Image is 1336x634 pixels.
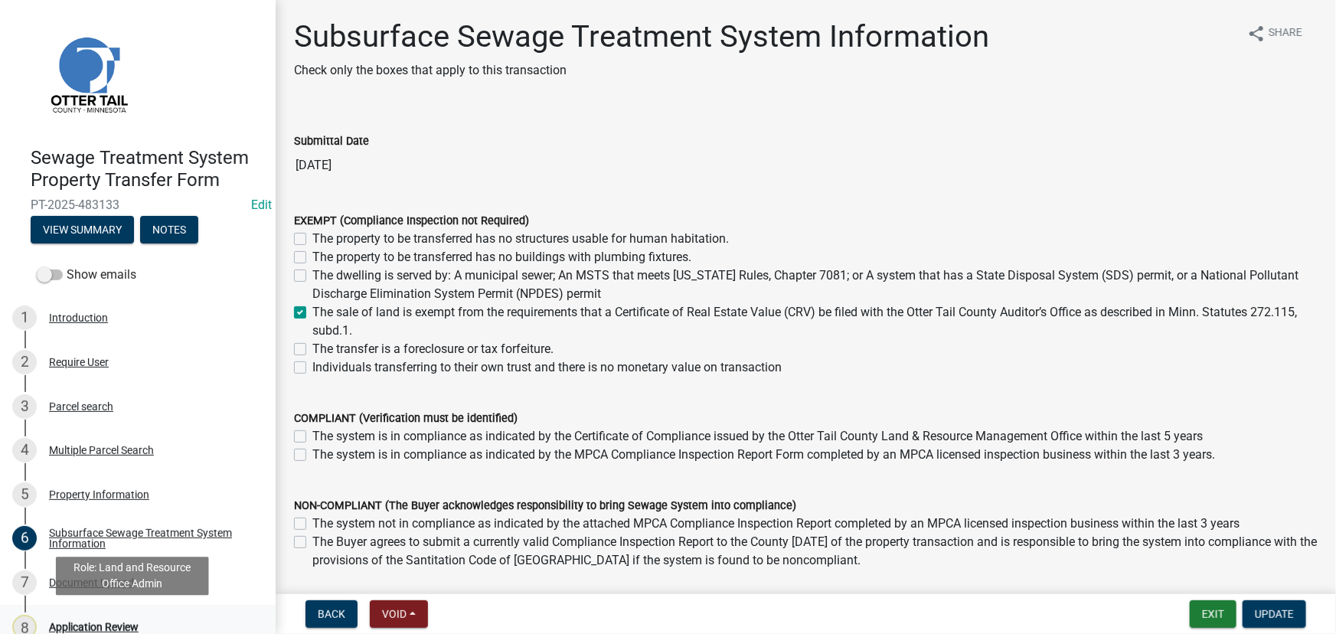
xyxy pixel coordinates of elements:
[294,216,529,227] label: EXEMPT (Compliance Inspection not Required)
[49,312,108,323] div: Introduction
[1247,25,1266,43] i: share
[12,306,37,330] div: 1
[382,608,407,620] span: Void
[312,358,782,377] label: Individuals transferring to their own trust and there is no monetary value on transaction
[312,248,691,266] label: The property to be transferred has no buildings with plumbing fixtures.
[312,230,729,248] label: The property to be transferred has no structures usable for human habitation.
[1235,18,1315,48] button: shareShare
[294,413,518,424] label: COMPLIANT (Verification must be identified)
[12,482,37,507] div: 5
[312,533,1318,570] label: The Buyer agrees to submit a currently valid Compliance Inspection Report to the County [DATE] of...
[31,147,263,191] h4: Sewage Treatment System Property Transfer Form
[294,136,369,147] label: Submittal Date
[49,622,139,632] div: Application Review
[49,528,251,549] div: Subsurface Sewage Treatment System Information
[31,216,134,243] button: View Summary
[49,489,149,500] div: Property Information
[12,570,37,595] div: 7
[1255,608,1294,620] span: Update
[49,401,113,412] div: Parcel search
[1243,600,1306,628] button: Update
[318,608,345,620] span: Back
[140,224,198,237] wm-modal-confirm: Notes
[12,526,37,551] div: 6
[49,445,154,456] div: Multiple Parcel Search
[294,501,796,511] label: NON-COMPLIANT (The Buyer acknowledges responsibility to bring Sewage System into compliance)
[312,340,554,358] label: The transfer is a foreclosure or tax forfeiture.
[312,266,1318,303] label: The dwelling is served by: A municipal sewer; An MSTS that meets [US_STATE] Rules, Chapter 7081; ...
[140,216,198,243] button: Notes
[31,198,245,212] span: PT-2025-483133
[31,16,145,131] img: Otter Tail County, Minnesota
[12,394,37,419] div: 3
[31,224,134,237] wm-modal-confirm: Summary
[312,427,1203,446] label: The system is in compliance as indicated by the Certificate of Compliance issued by the Otter Tai...
[312,515,1240,533] label: The system not in compliance as indicated by the attached MPCA Compliance Inspection Report compl...
[49,357,109,368] div: Require User
[1269,25,1302,43] span: Share
[312,446,1215,464] label: The system is in compliance as indicated by the MPCA Compliance Inspection Report Form completed ...
[37,266,136,284] label: Show emails
[1190,600,1236,628] button: Exit
[305,600,358,628] button: Back
[12,438,37,462] div: 4
[49,577,134,588] div: Document Upload
[251,198,272,212] wm-modal-confirm: Edit Application Number
[251,198,272,212] a: Edit
[12,350,37,374] div: 2
[294,18,989,55] h1: Subsurface Sewage Treatment System Information
[370,600,428,628] button: Void
[312,303,1318,340] label: The sale of land is exempt from the requirements that a Certificate of Real Estate Value (CRV) be...
[56,557,209,595] div: Role: Land and Resource Office Admin
[294,61,989,80] p: Check only the boxes that apply to this transaction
